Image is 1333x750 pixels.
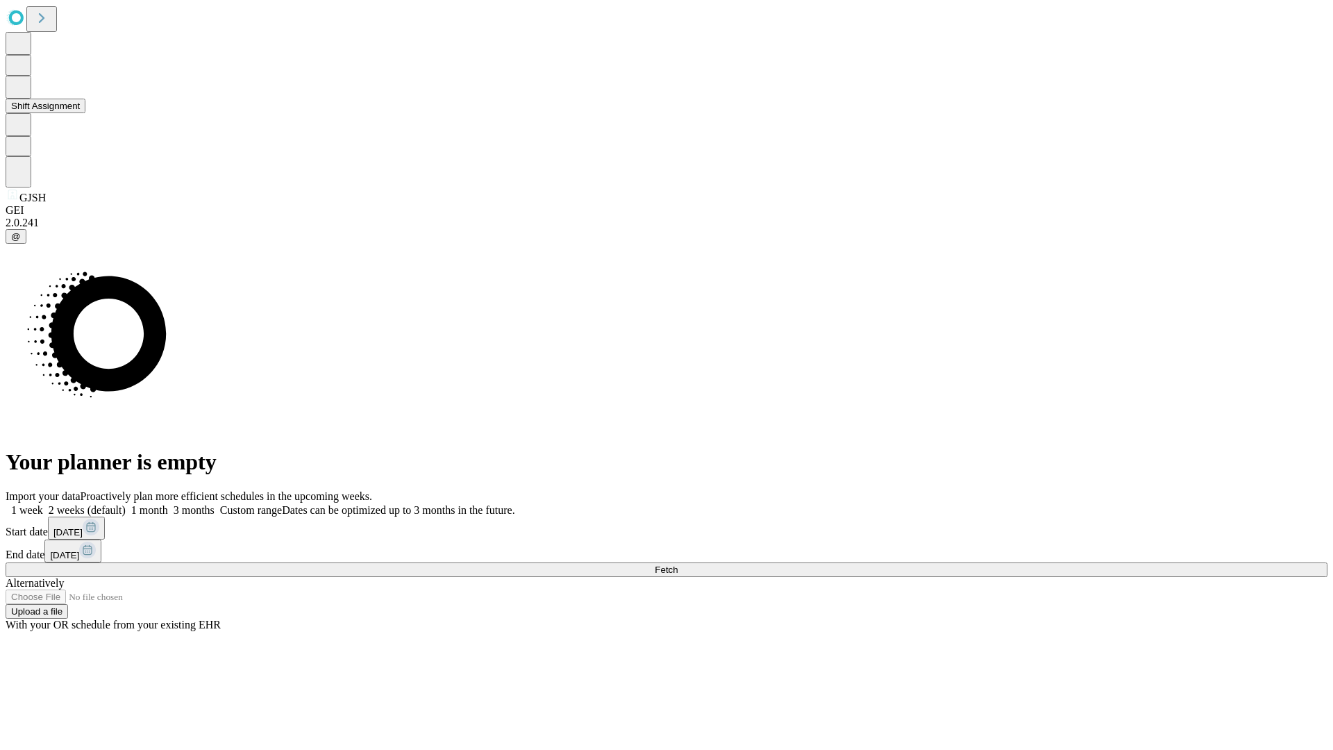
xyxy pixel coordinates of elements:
[6,619,221,631] span: With your OR schedule from your existing EHR
[53,527,83,537] span: [DATE]
[6,217,1327,229] div: 2.0.241
[6,540,1327,562] div: End date
[6,229,26,244] button: @
[50,550,79,560] span: [DATE]
[220,504,282,516] span: Custom range
[6,604,68,619] button: Upload a file
[6,99,85,113] button: Shift Assignment
[6,562,1327,577] button: Fetch
[19,192,46,203] span: GJSH
[6,517,1327,540] div: Start date
[174,504,215,516] span: 3 months
[131,504,168,516] span: 1 month
[6,577,64,589] span: Alternatively
[48,517,105,540] button: [DATE]
[11,231,21,242] span: @
[282,504,514,516] span: Dates can be optimized up to 3 months in the future.
[49,504,126,516] span: 2 weeks (default)
[655,565,678,575] span: Fetch
[6,490,81,502] span: Import your data
[81,490,372,502] span: Proactively plan more efficient schedules in the upcoming weeks.
[11,504,43,516] span: 1 week
[44,540,101,562] button: [DATE]
[6,449,1327,475] h1: Your planner is empty
[6,204,1327,217] div: GEI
